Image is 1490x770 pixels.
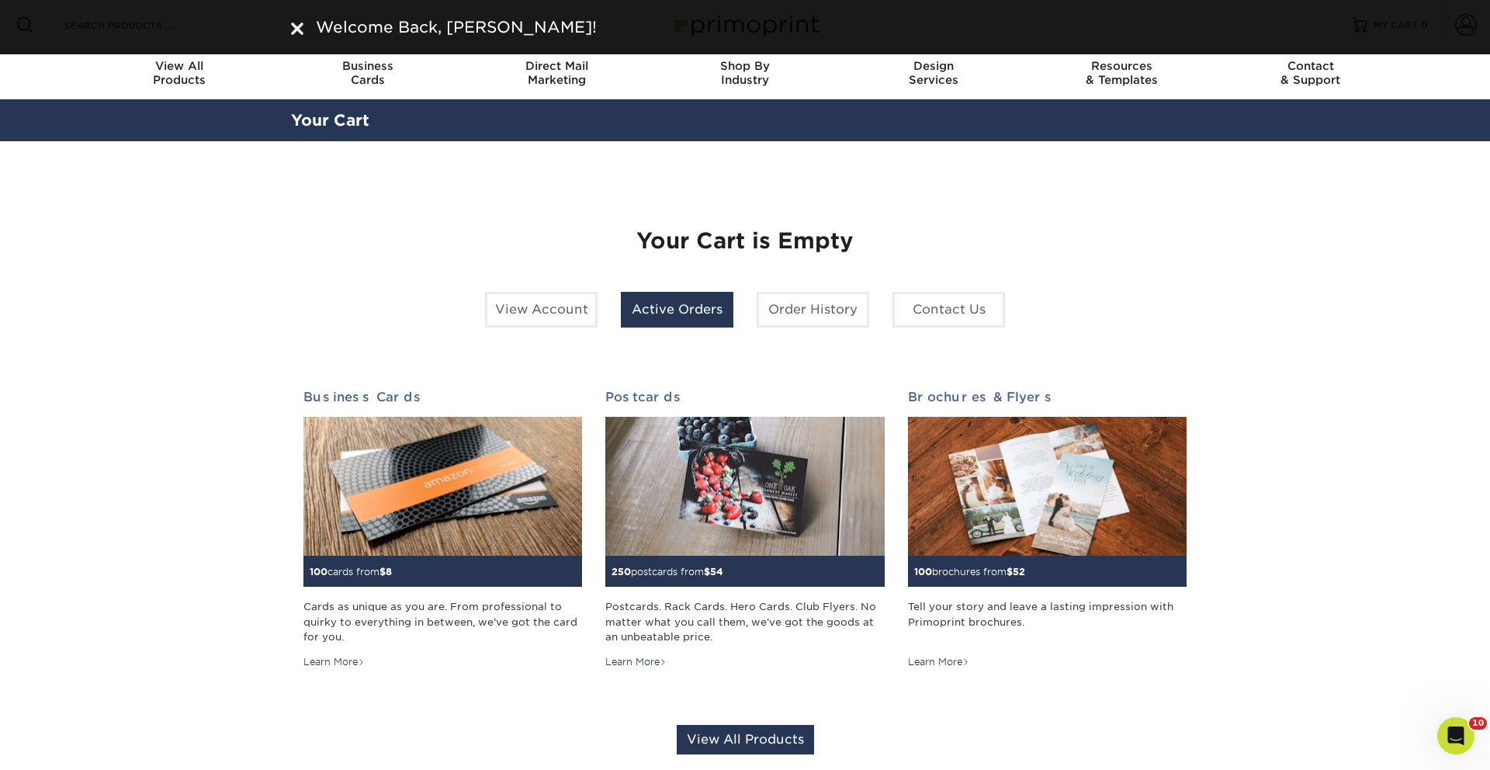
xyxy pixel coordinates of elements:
a: Order History [757,292,869,328]
img: Business Cards [303,417,582,557]
div: Tell your story and leave a lasting impression with Primoprint brochures. [908,599,1187,644]
a: Your Cart [291,111,369,130]
div: Learn More [303,655,365,669]
a: View All Products [677,725,814,754]
small: cards from [310,566,392,577]
span: Direct Mail [463,59,651,73]
span: 52 [1013,566,1025,577]
span: Contact [1216,59,1405,73]
small: brochures from [914,566,1025,577]
div: Cards [274,59,463,87]
span: 8 [386,566,392,577]
img: Postcards [605,417,884,557]
div: & Support [1216,59,1405,87]
span: Resources [1027,59,1216,73]
h2: Brochures & Flyers [908,390,1187,404]
span: 250 [612,566,631,577]
span: Shop By [651,59,840,73]
a: Shop ByIndustry [651,50,840,99]
div: Postcards. Rack Cards. Hero Cards. Club Flyers. No matter what you call them, we've got the goods... [605,599,884,644]
a: Resources& Templates [1027,50,1216,99]
a: Brochures & Flyers 100brochures from$52 Tell your story and leave a lasting impression with Primo... [908,390,1187,669]
div: Products [85,59,274,87]
span: $ [1007,566,1013,577]
span: $ [704,566,710,577]
a: Contact& Support [1216,50,1405,99]
div: Services [839,59,1027,87]
div: Learn More [605,655,667,669]
span: Business [274,59,463,73]
span: 54 [710,566,723,577]
a: View Account [485,292,598,328]
span: 100 [914,566,932,577]
img: Brochures & Flyers [908,417,1187,557]
span: Welcome Back, [PERSON_NAME]! [316,18,597,36]
h2: Postcards [605,390,884,404]
h1: Your Cart is Empty [303,228,1187,255]
a: View AllProducts [85,50,274,99]
a: Contact Us [892,292,1005,328]
a: Business Cards 100cards from$8 Cards as unique as you are. From professional to quirky to everyth... [303,390,582,669]
div: Marketing [463,59,651,87]
a: DesignServices [839,50,1027,99]
div: Cards as unique as you are. From professional to quirky to everything in between, we've got the c... [303,599,582,644]
span: 10 [1469,717,1487,730]
span: 100 [310,566,327,577]
span: $ [379,566,386,577]
span: View All [85,59,274,73]
a: Postcards 250postcards from$54 Postcards. Rack Cards. Hero Cards. Club Flyers. No matter what you... [605,390,884,669]
div: Industry [651,59,840,87]
iframe: Intercom live chat [1437,717,1474,754]
img: close [291,23,303,35]
a: Direct MailMarketing [463,50,651,99]
small: postcards from [612,566,723,577]
div: Learn More [908,655,969,669]
h2: Business Cards [303,390,582,404]
a: BusinessCards [274,50,463,99]
a: Active Orders [621,292,733,328]
div: & Templates [1027,59,1216,87]
span: Design [839,59,1027,73]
